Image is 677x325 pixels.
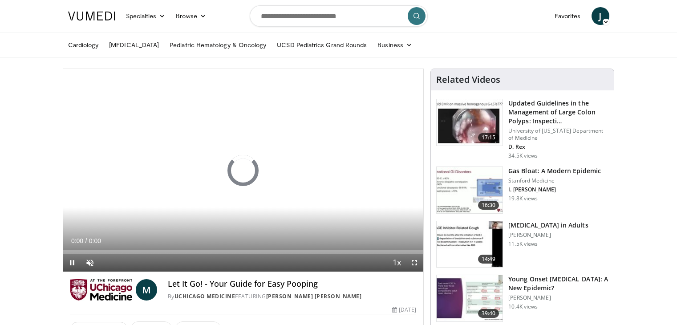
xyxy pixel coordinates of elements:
[436,167,608,214] a: 16:30 Gas Bloat: A Modern Epidemic Stanford Medicine I. [PERSON_NAME] 19.8K views
[388,254,405,272] button: Playback Rate
[508,177,601,184] p: Stanford Medicine
[63,254,81,272] button: Pause
[63,250,424,254] div: Progress Bar
[71,237,83,244] span: 0:00
[478,255,499,264] span: 14:49
[85,237,87,244] span: /
[508,240,538,248] p: 11.5K views
[478,133,499,142] span: 17:15
[478,309,499,318] span: 39:40
[436,74,500,85] h4: Related Videos
[508,195,538,202] p: 19.8K views
[104,36,164,54] a: [MEDICAL_DATA]
[392,306,416,314] div: [DATE]
[272,36,372,54] a: UCSD Pediatrics Grand Rounds
[592,7,609,25] a: J
[164,36,272,54] a: Pediatric Hematology & Oncology
[63,69,424,272] video-js: Video Player
[437,167,503,213] img: 480ec31d-e3c1-475b-8289-0a0659db689a.150x105_q85_crop-smart_upscale.jpg
[508,294,608,301] p: [PERSON_NAME]
[437,275,503,321] img: b23cd043-23fa-4b3f-b698-90acdd47bf2e.150x105_q85_crop-smart_upscale.jpg
[478,201,499,210] span: 16:30
[437,221,503,268] img: 11950cd4-d248-4755-8b98-ec337be04c84.150x105_q85_crop-smart_upscale.jpg
[170,7,211,25] a: Browse
[508,167,601,175] h3: Gas Bloat: A Modern Epidemic
[405,254,423,272] button: Fullscreen
[81,254,99,272] button: Unmute
[250,5,428,27] input: Search topics, interventions
[436,221,608,268] a: 14:49 [MEDICAL_DATA] in Adults [PERSON_NAME] 11.5K views
[508,127,608,142] p: University of [US_STATE] Department of Medicine
[63,36,104,54] a: Cardiology
[68,12,115,20] img: VuMedi Logo
[121,7,171,25] a: Specialties
[266,292,362,300] a: [PERSON_NAME] [PERSON_NAME]
[508,275,608,292] h3: Young Onset [MEDICAL_DATA]: A New Epidemic?
[372,36,418,54] a: Business
[549,7,586,25] a: Favorites
[508,99,608,126] h3: Updated Guidelines in the Management of Large Colon Polyps: Inspecti…
[437,99,503,146] img: dfcfcb0d-b871-4e1a-9f0c-9f64970f7dd8.150x105_q85_crop-smart_upscale.jpg
[508,232,588,239] p: [PERSON_NAME]
[436,275,608,322] a: 39:40 Young Onset [MEDICAL_DATA]: A New Epidemic? [PERSON_NAME] 10.4K views
[174,292,235,300] a: UChicago Medicine
[508,152,538,159] p: 34.5K views
[168,292,417,301] div: By FEATURING
[508,303,538,310] p: 10.4K views
[136,279,157,301] a: M
[508,186,601,193] p: I. [PERSON_NAME]
[89,237,101,244] span: 0:00
[508,143,608,150] p: D. Rex
[436,99,608,159] a: 17:15 Updated Guidelines in the Management of Large Colon Polyps: Inspecti… University of [US_STA...
[168,279,417,289] h4: Let It Go! - Your Guide for Easy Pooping
[508,221,588,230] h3: [MEDICAL_DATA] in Adults
[70,279,132,301] img: UChicago Medicine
